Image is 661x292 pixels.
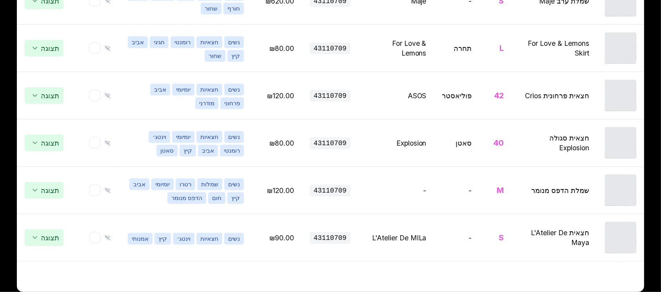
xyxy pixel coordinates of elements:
[267,92,294,100] span: Edit price
[196,84,222,96] span: חצאיות
[171,36,194,48] span: רומנטי
[434,25,480,72] td: תחרה
[267,186,294,195] span: Edit price
[167,192,206,204] span: הדפס מנומר
[358,72,434,119] td: ASOS
[25,135,64,151] span: Change status
[310,43,350,54] span: 43110709
[25,87,64,104] span: Change status
[205,50,225,62] span: שחור
[220,145,244,157] span: רומנטי
[223,3,244,14] span: חורף
[196,36,222,48] span: חצאיות
[25,182,64,198] span: Change status
[480,25,512,72] td: L
[150,84,170,96] span: אביב
[196,233,222,245] span: חצאיות
[434,119,480,167] td: סאטן
[358,25,434,72] td: For Love & Lemons
[224,84,244,96] span: נשים
[224,233,244,245] span: נשים
[269,234,294,242] span: Edit price
[310,90,350,102] span: 43110709
[358,167,434,214] td: -
[512,119,597,167] td: חצאית סגולה Explosion
[198,145,218,157] span: אביב
[128,233,153,245] span: אמנותי
[172,84,194,96] span: יומיומי
[154,233,171,245] span: קיץ
[358,119,434,167] td: Explosion
[310,232,350,244] span: 43110709
[358,214,434,261] td: L'Atelier De MILa
[512,25,597,72] td: For Love & Lemons Skirt
[512,72,597,119] td: חצאית פרחונית Crios
[208,192,225,204] span: חום
[195,97,218,109] span: מודרני
[149,131,170,143] span: וינטג׳
[224,131,244,143] span: נשים
[434,214,480,261] td: -
[480,119,512,167] td: 40
[512,167,597,214] td: שמלת הדפס מנומר
[434,167,480,214] td: -
[227,50,244,62] span: קיץ
[269,44,294,52] span: Edit price
[512,214,597,261] td: חצאית L'Atelier De Maya
[156,145,178,157] span: סאטן
[25,40,64,56] span: Change status
[227,192,244,204] span: קיץ
[220,97,244,109] span: פרחוני
[224,178,244,190] span: נשים
[128,36,148,48] span: אביב
[197,178,222,190] span: שמלות
[176,178,195,190] span: רטרו
[173,233,194,245] span: וינטג׳
[201,3,222,14] span: שחור
[310,185,350,196] span: 43110709
[269,139,294,147] span: Edit price
[150,36,169,48] span: חגיגי
[180,145,196,157] span: קיץ
[224,36,244,48] span: נשים
[434,72,480,119] td: פוליאסטר
[129,178,149,190] span: אביב
[25,229,64,246] span: Change status
[480,72,512,119] td: 42
[196,131,222,143] span: חצאיות
[480,167,512,214] td: M
[151,178,174,190] span: יומיומי
[310,137,350,149] span: 43110709
[480,214,512,261] td: S
[172,131,194,143] span: יומיומי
